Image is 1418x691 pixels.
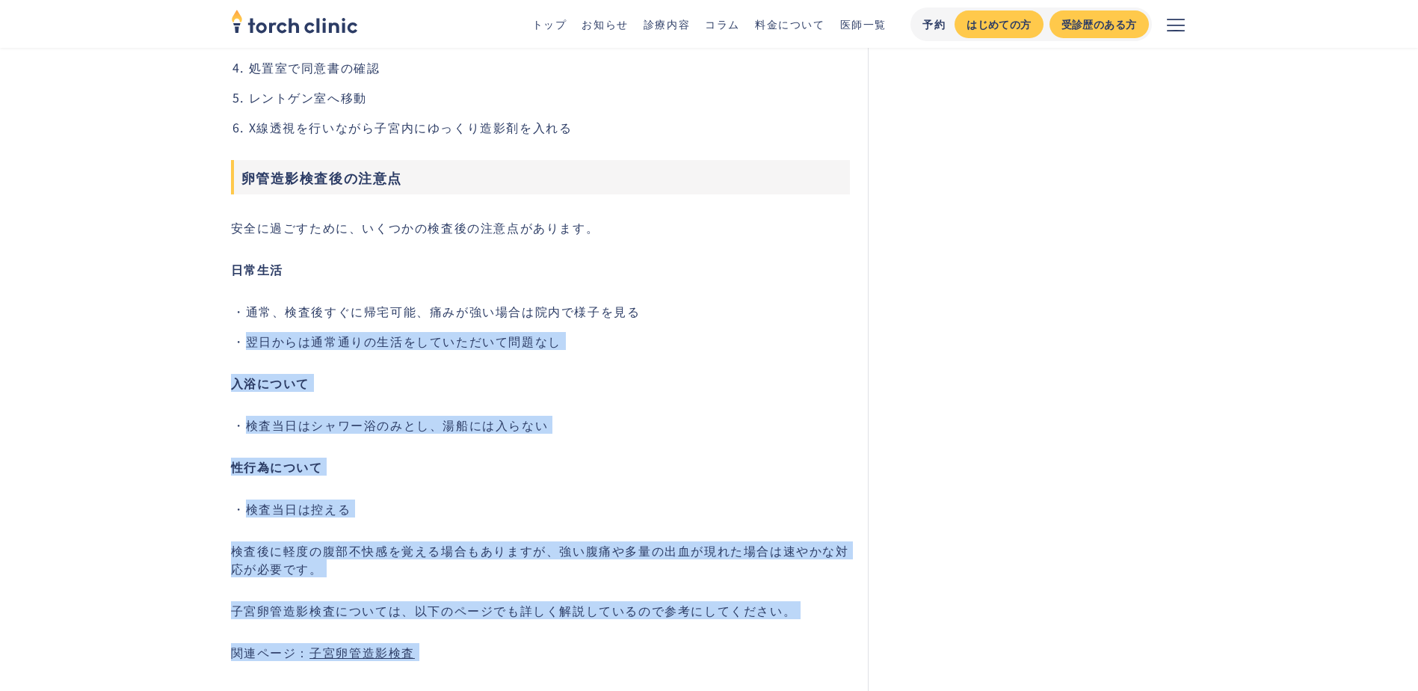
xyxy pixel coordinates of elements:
[582,16,628,31] a: お知らせ
[249,88,851,106] li: レントゲン室へ移動
[231,10,358,37] a: home
[532,16,567,31] a: トップ
[231,643,851,661] p: 関連ページ：
[246,302,851,320] li: 通常、検査後すぐに帰宅可能、痛みが強い場合は院内で様子を見る
[231,601,851,619] p: 子宮卵管造影検査については、以下のページでも詳しく解説しているので参考にしてください。
[1049,10,1149,38] a: 受診歴のある方
[231,260,283,278] strong: 日常生活
[955,10,1043,38] a: はじめての方
[231,541,851,577] p: 検査後に軽度の腹部不快感を覚える場合もありますが、強い腹痛や多量の出血が現れた場合は速やかな対応が必要です。
[246,332,851,350] li: 翌日からは通常通りの生活をしていただいて問題なし
[840,16,887,31] a: 医師一覧
[231,4,358,37] img: torch clinic
[755,16,825,31] a: 料金について
[231,374,310,392] strong: 入浴について
[231,160,851,194] h3: 卵管造影検査後の注意点
[967,16,1031,32] div: はじめての方
[309,643,415,661] a: 子宮卵管造影検査
[249,58,851,76] li: 処置室で同意書の確認
[249,118,851,136] li: X線透視を行いながら子宮内にゆっくり造影剤を入れる
[922,16,946,32] div: 予約
[231,458,323,476] strong: 性行為について
[644,16,690,31] a: 診療内容
[705,16,740,31] a: コラム
[246,416,851,434] li: 検査当日はシャワー浴のみとし、湯船には入らない
[246,500,851,518] li: 検査当日は控える
[231,218,851,236] p: 安全に過ごすために、いくつかの検査後の注意点があります。
[1061,16,1137,32] div: 受診歴のある方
